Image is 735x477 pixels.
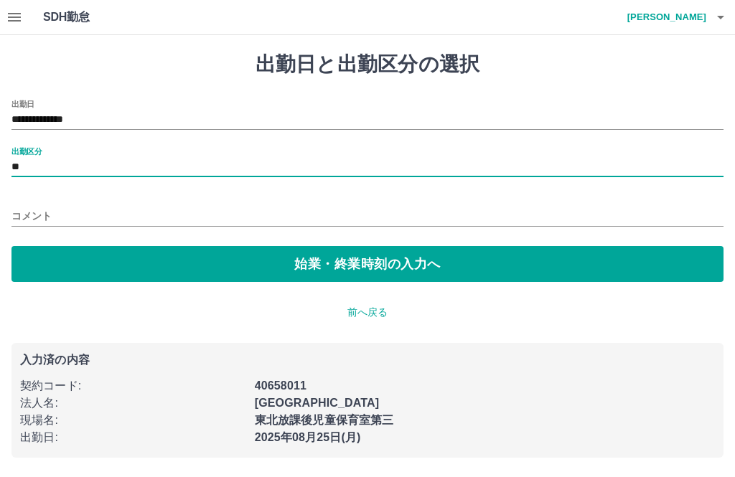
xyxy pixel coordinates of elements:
[20,377,246,395] p: 契約コード :
[20,395,246,412] p: 法人名 :
[255,397,380,409] b: [GEOGRAPHIC_DATA]
[20,354,715,366] p: 入力済の内容
[11,98,34,109] label: 出勤日
[11,52,724,77] h1: 出勤日と出勤区分の選択
[20,429,246,446] p: 出勤日 :
[20,412,246,429] p: 現場名 :
[255,414,394,426] b: 東北放課後児童保育室第三
[255,379,306,392] b: 40658011
[255,431,361,443] b: 2025年08月25日(月)
[11,305,724,320] p: 前へ戻る
[11,146,42,156] label: 出勤区分
[11,246,724,282] button: 始業・終業時刻の入力へ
